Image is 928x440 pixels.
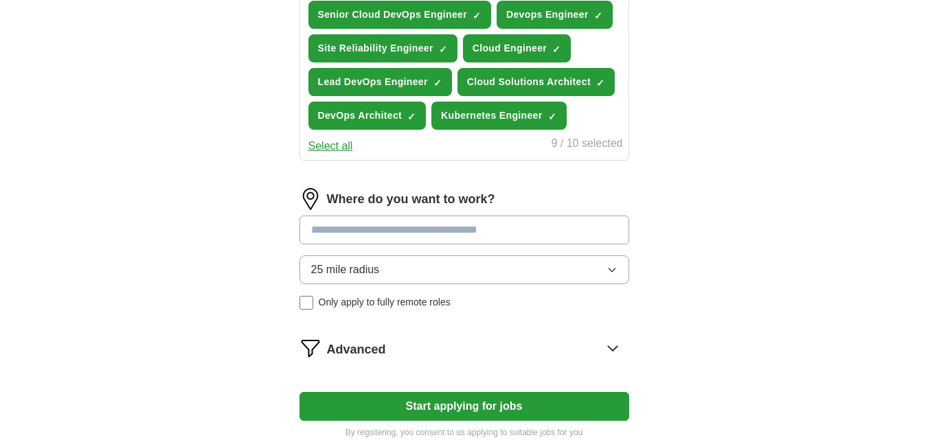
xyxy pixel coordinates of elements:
span: ✓ [552,44,561,55]
button: Devops Engineer✓ [497,1,613,29]
span: ✓ [596,78,604,89]
button: 25 mile radius [299,255,629,284]
p: By registering, you consent to us applying to suitable jobs for you [299,426,629,439]
button: Start applying for jobs [299,392,629,421]
span: ✓ [407,111,416,122]
button: Senior Cloud DevOps Engineer✓ [308,1,492,29]
span: Lead DevOps Engineer [318,75,428,89]
span: Kubernetes Engineer [441,108,542,123]
span: Advanced [327,340,386,359]
span: ✓ [473,10,481,21]
button: Kubernetes Engineer✓ [431,102,566,130]
span: Devops Engineer [506,8,589,22]
button: Site Reliability Engineer✓ [308,34,457,62]
img: filter [299,337,321,359]
span: ✓ [439,44,447,55]
button: Cloud Solutions Architect✓ [457,68,615,96]
span: 25 mile radius [311,262,380,278]
span: ✓ [433,78,442,89]
span: Cloud Engineer [473,41,547,56]
span: Cloud Solutions Architect [467,75,591,89]
label: Where do you want to work? [327,190,495,209]
span: Site Reliability Engineer [318,41,433,56]
button: Select all [308,138,353,154]
div: 9 / 10 selected [551,135,622,154]
span: Senior Cloud DevOps Engineer [318,8,468,22]
span: Only apply to fully remote roles [319,295,451,310]
span: ✓ [594,10,602,21]
button: Cloud Engineer✓ [463,34,571,62]
button: DevOps Architect✓ [308,102,427,130]
span: ✓ [548,111,556,122]
button: Lead DevOps Engineer✓ [308,68,452,96]
img: location.png [299,188,321,210]
input: Only apply to fully remote roles [299,296,313,310]
span: DevOps Architect [318,108,403,123]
